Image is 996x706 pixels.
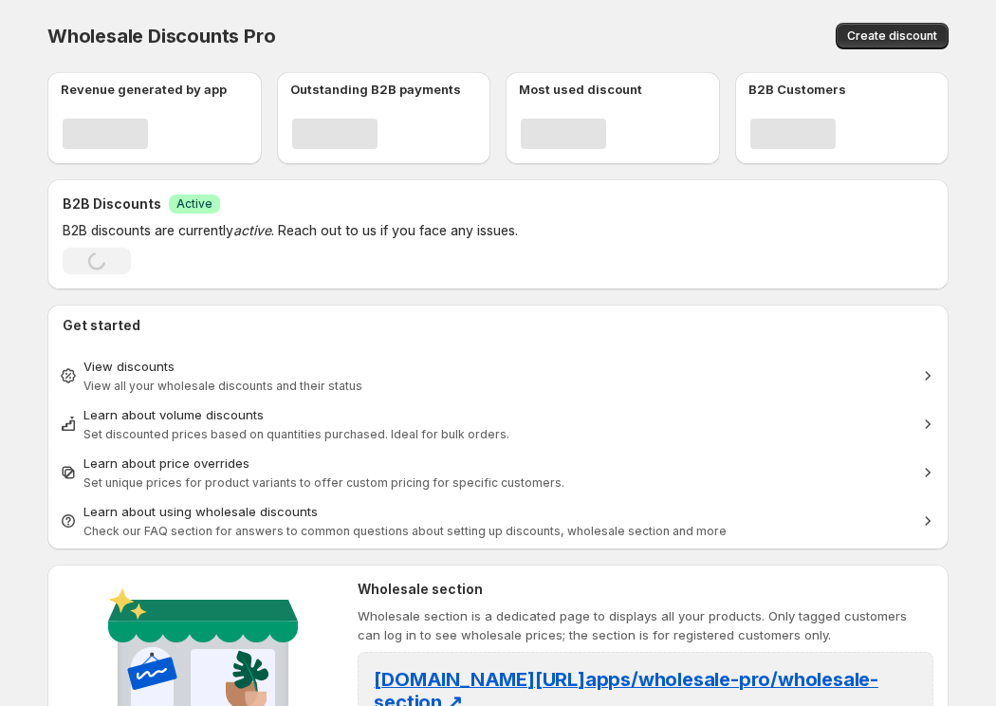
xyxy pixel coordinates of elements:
[63,316,933,335] h2: Get started
[83,524,727,538] span: Check our FAQ section for answers to common questions about setting up discounts, wholesale secti...
[83,454,913,473] div: Learn about price overrides
[748,80,846,99] p: B2B Customers
[847,28,937,44] span: Create discount
[63,195,161,214] h2: B2B Discounts
[83,405,913,424] div: Learn about volume discounts
[836,23,949,49] button: Create discount
[83,475,564,490] span: Set unique prices for product variants to offer custom pricing for specific customers.
[47,25,275,47] span: Wholesale Discounts Pro
[83,357,913,376] div: View discounts
[358,580,933,599] h2: Wholesale section
[233,222,271,238] em: active
[358,606,933,644] p: Wholesale section is a dedicated page to displays all your products. Only tagged customers can lo...
[63,221,820,240] p: B2B discounts are currently . Reach out to us if you face any issues.
[176,196,212,212] span: Active
[61,80,227,99] p: Revenue generated by app
[519,80,642,99] p: Most used discount
[83,379,362,393] span: View all your wholesale discounts and their status
[290,80,461,99] p: Outstanding B2B payments
[83,427,509,441] span: Set discounted prices based on quantities purchased. Ideal for bulk orders.
[83,502,913,521] div: Learn about using wholesale discounts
